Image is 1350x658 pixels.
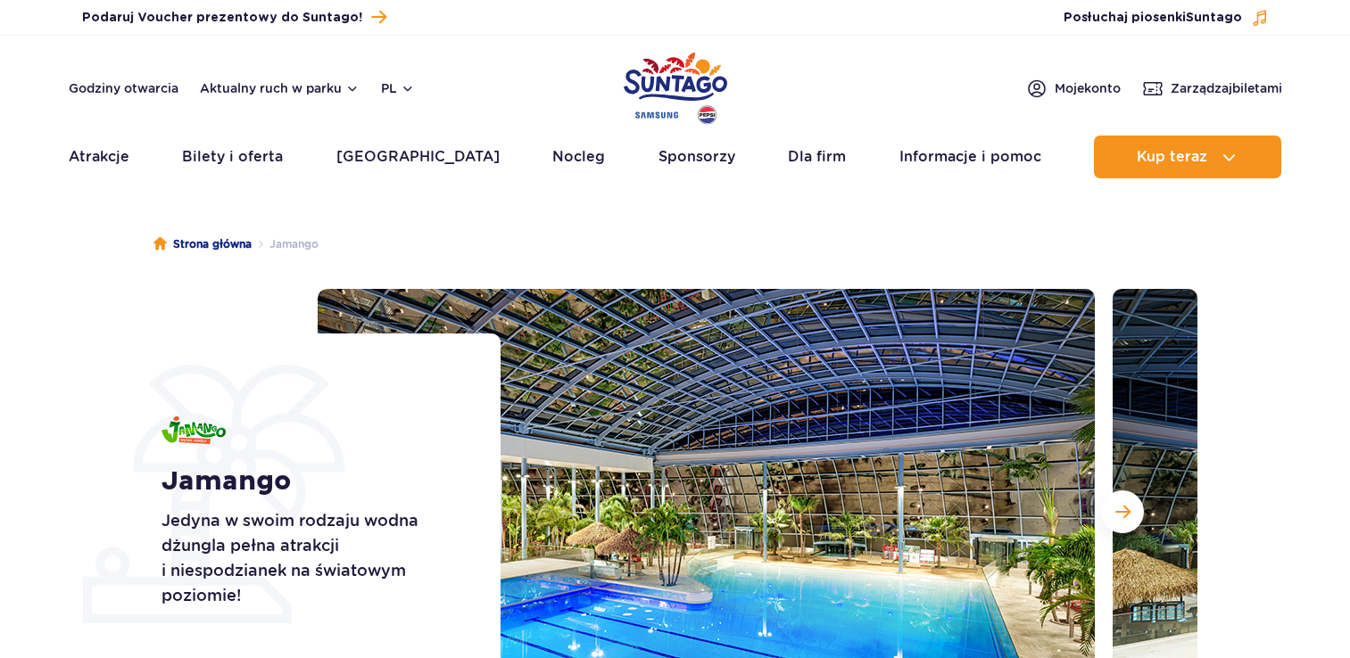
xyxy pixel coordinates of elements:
img: Jamango [162,416,226,444]
span: Moje konto [1055,79,1121,97]
button: Aktualny ruch w parku [200,81,360,95]
span: Posłuchaj piosenki [1064,9,1242,27]
span: Zarządzaj biletami [1171,79,1282,97]
span: Kup teraz [1137,149,1207,165]
a: Dla firm [788,136,846,178]
a: Sponsorzy [658,136,735,178]
button: Kup teraz [1094,136,1281,178]
h1: Jamango [162,465,460,498]
span: Podaruj Voucher prezentowy do Suntago! [82,9,362,27]
a: Godziny otwarcia [69,79,178,97]
button: Posłuchaj piosenkiSuntago [1064,9,1269,27]
a: Zarządzajbiletami [1142,78,1282,99]
button: Następny slajd [1101,490,1144,533]
a: Park of Poland [624,45,727,127]
a: Podaruj Voucher prezentowy do Suntago! [82,5,386,29]
a: Informacje i pomoc [899,136,1041,178]
a: Strona główna [153,235,252,253]
span: Suntago [1186,12,1242,24]
a: Atrakcje [69,136,129,178]
a: [GEOGRAPHIC_DATA] [336,136,500,178]
p: Jedyna w swoim rodzaju wodna dżungla pełna atrakcji i niespodzianek na światowym poziomie! [162,508,460,608]
a: Bilety i oferta [182,136,283,178]
a: Mojekonto [1026,78,1121,99]
a: Nocleg [552,136,605,178]
li: Jamango [252,235,319,253]
button: pl [381,79,415,97]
